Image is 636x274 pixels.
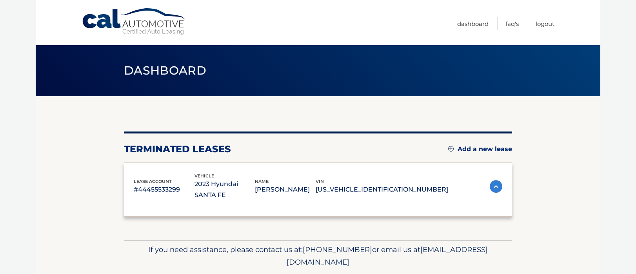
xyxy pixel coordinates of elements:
[82,8,187,36] a: Cal Automotive
[124,143,231,155] h2: terminated leases
[490,180,502,193] img: accordion-active.svg
[194,179,255,201] p: 2023 Hyundai SANTA FE
[448,145,512,153] a: Add a new lease
[134,184,194,195] p: #44455533299
[536,17,554,30] a: Logout
[448,146,454,152] img: add.svg
[194,173,214,179] span: vehicle
[316,184,448,195] p: [US_VEHICLE_IDENTIFICATION_NUMBER]
[316,179,324,184] span: vin
[255,184,316,195] p: [PERSON_NAME]
[124,63,206,78] span: Dashboard
[505,17,519,30] a: FAQ's
[457,17,489,30] a: Dashboard
[255,179,269,184] span: name
[303,245,372,254] span: [PHONE_NUMBER]
[134,179,172,184] span: lease account
[129,243,507,269] p: If you need assistance, please contact us at: or email us at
